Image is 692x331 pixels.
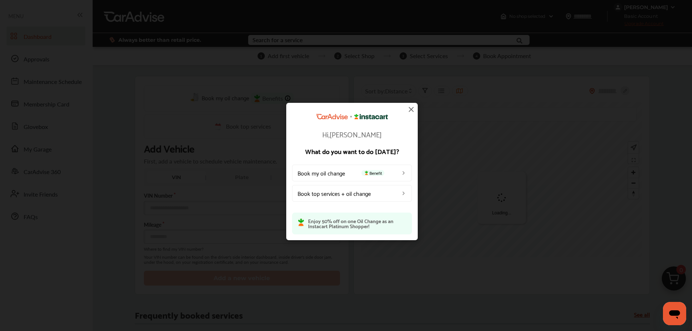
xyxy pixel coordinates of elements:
img: CarAdvise Instacart Logo [316,114,388,120]
a: Book top services + oil change [292,185,412,201]
span: Benefit [361,170,384,175]
img: instacart-icon.73bd83c2.svg [298,218,304,226]
iframe: Button to launch messaging window [663,302,686,325]
p: Enjoy 50% off on one Oil Change as an Instacart Platinum Shopper! [308,218,406,228]
img: left_arrow_icon.0f472efe.svg [401,190,406,196]
p: Hi, [PERSON_NAME] [292,130,412,137]
img: instacart-icon.73bd83c2.svg [364,170,369,175]
p: What do you want to do [DATE]? [292,148,412,154]
img: left_arrow_icon.0f472efe.svg [401,170,406,175]
img: close-icon.a004319c.svg [407,105,416,114]
a: Book my oil changeBenefit [292,164,412,181]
